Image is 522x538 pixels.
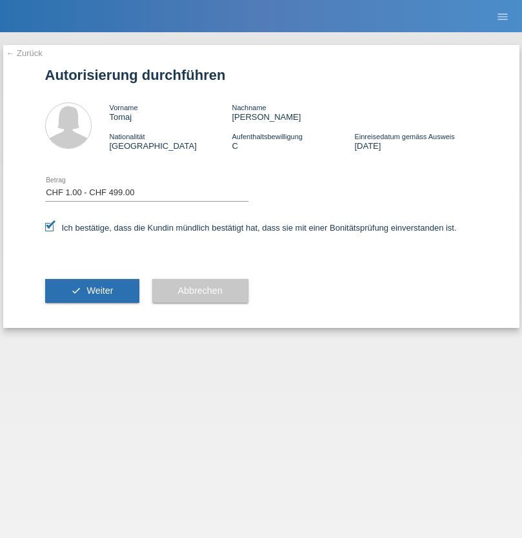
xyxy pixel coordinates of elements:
[86,285,113,296] span: Weiter
[45,223,457,233] label: Ich bestätige, dass die Kundin mündlich bestätigt hat, dass sie mit einer Bonitätsprüfung einvers...
[354,131,477,151] div: [DATE]
[110,133,145,140] span: Nationalität
[496,10,509,23] i: menu
[232,131,354,151] div: C
[110,102,232,122] div: Tomaj
[71,285,81,296] i: check
[232,102,354,122] div: [PERSON_NAME]
[45,67,477,83] h1: Autorisierung durchführen
[110,104,138,111] span: Vorname
[45,279,139,303] button: check Weiter
[152,279,248,303] button: Abbrechen
[178,285,223,296] span: Abbrechen
[354,133,454,140] span: Einreisedatum gemäss Ausweis
[6,48,43,58] a: ← Zurück
[232,104,266,111] span: Nachname
[232,133,302,140] span: Aufenthaltsbewilligung
[490,12,516,20] a: menu
[110,131,232,151] div: [GEOGRAPHIC_DATA]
